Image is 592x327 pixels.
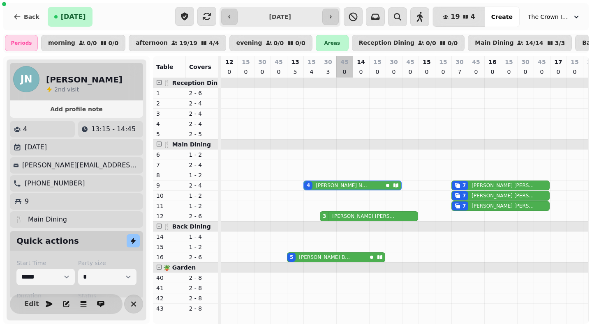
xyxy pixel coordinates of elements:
p: [PERSON_NAME] North [316,182,368,189]
p: 13:15 - 14:45 [91,124,136,134]
p: 30 [390,58,398,66]
p: 8 [156,171,183,179]
p: 7 [156,161,183,169]
label: Party size [78,259,136,267]
p: 30 [324,58,332,66]
p: 0 [440,68,446,76]
p: [PHONE_NUMBER] [25,178,85,188]
p: 45 [340,58,348,66]
p: 40 [156,274,183,282]
p: 1 - 2 [189,171,215,179]
span: 🍴 Reception Dining [163,80,228,86]
span: Edit [27,301,37,307]
label: Start Time [16,259,75,267]
p: 0 / 0 [426,40,436,46]
p: 0 [473,68,479,76]
p: 3 / 3 [555,40,565,46]
p: 2 - 6 [189,212,215,220]
p: 1 - 2 [189,151,215,159]
div: 4 [307,182,310,189]
p: 45 [406,58,414,66]
p: 2 - 4 [189,161,215,169]
button: Reception Dining0/00/0 [352,35,465,51]
p: 45 [275,58,282,66]
span: The Crown Inn [528,13,569,21]
span: 🪴 Garden [163,264,196,271]
p: morning [48,40,75,46]
label: Status [78,292,136,300]
p: Main Dining [28,215,67,224]
p: 42 [156,294,183,302]
p: 9 [156,181,183,190]
div: Areas [316,35,349,51]
span: 🍴 Main Dining [163,141,211,148]
p: 2 - 4 [189,120,215,128]
p: 4 [308,68,315,76]
p: 0 / 0 [295,40,305,46]
p: 15 [571,58,578,66]
button: morning0/00/0 [41,35,125,51]
p: 11 [156,202,183,210]
p: 5 [156,130,183,138]
span: Create [491,14,513,20]
p: 2 - 6 [189,253,215,261]
p: 2 - 6 [189,89,215,97]
p: 14 / 14 [525,40,543,46]
p: 2 [156,99,183,107]
p: [DATE] [25,142,47,152]
span: Add profile note [20,106,133,112]
p: 0 [571,68,578,76]
label: Duration [16,292,75,300]
p: 0 [391,68,397,76]
button: [DATE] [48,7,92,27]
p: 4 [156,120,183,128]
p: Main Dining [475,40,513,46]
p: 2 - 5 [189,130,215,138]
p: 14 [156,233,183,241]
p: 15 [308,58,315,66]
div: 3 [323,213,326,220]
div: 7 [462,203,466,209]
p: 0 [407,68,414,76]
p: 1 - 2 [189,192,215,200]
button: 194 [433,7,485,27]
p: 15 [242,58,250,66]
p: 6 [156,151,183,159]
p: 16 [488,58,496,66]
p: [PERSON_NAME] Bolland [299,254,351,261]
p: 41 [156,284,183,292]
p: 0 / 0 [274,40,284,46]
span: 4 [471,14,475,20]
p: 12 [156,212,183,220]
p: 0 [506,68,512,76]
span: Table [156,64,173,70]
span: nd [58,86,67,93]
p: 2 - 8 [189,304,215,313]
span: [DATE] [61,14,86,20]
p: 16 [156,253,183,261]
button: evening0/00/0 [229,35,312,51]
span: 2 [54,86,58,93]
p: 0 [374,68,381,76]
p: 9 [25,197,29,206]
p: 15 [505,58,513,66]
button: Back [7,7,46,27]
p: 19 / 19 [179,40,197,46]
p: 12 [225,58,233,66]
h2: [PERSON_NAME] [46,74,123,85]
h2: Quick actions [16,235,79,247]
span: 19 [451,14,460,20]
p: 15 [373,58,381,66]
p: 1 - 2 [189,243,215,251]
p: 2 - 4 [189,181,215,190]
p: [PERSON_NAME] [PERSON_NAME] [472,182,536,189]
p: 15 [423,58,430,66]
p: 0 [522,68,529,76]
button: Add profile note [13,104,140,114]
p: 0 [275,68,282,76]
button: Main Dining14/143/3 [468,35,572,51]
p: 0 [243,68,249,76]
p: 0 / 0 [448,40,458,46]
div: 7 [462,182,466,189]
p: 1 - 2 [189,202,215,210]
